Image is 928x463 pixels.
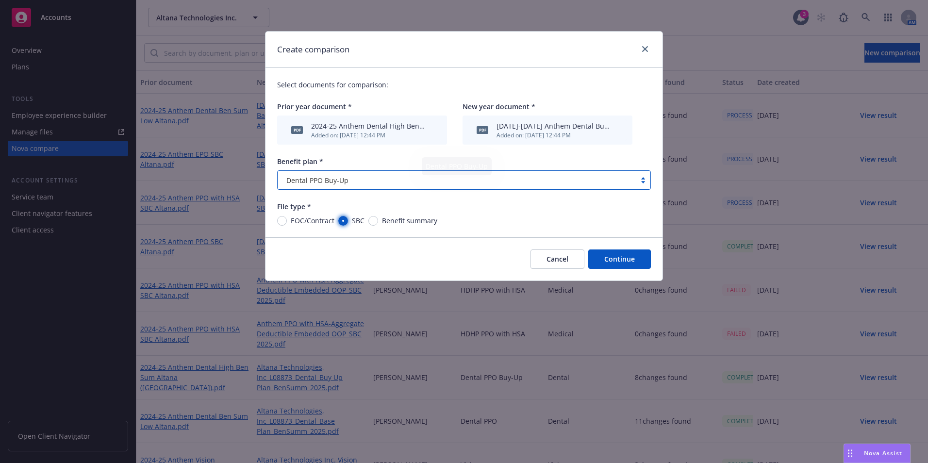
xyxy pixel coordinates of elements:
div: [DATE]-[DATE] Anthem Dental Buy-up Plan Benefit Summary Altana.pdf [497,121,611,131]
h1: Create comparison [277,43,349,56]
span: SBC [352,215,365,226]
button: archive file [615,125,623,135]
span: New year document * [463,102,535,111]
input: Benefit summary [368,216,378,226]
button: archive file [430,125,437,135]
span: File type * [277,202,311,211]
div: Drag to move [844,444,856,463]
span: pdf [477,126,488,133]
div: 2024-25 Anthem Dental High Ben Sum Altana ([GEOGRAPHIC_DATA]).pdf [311,121,426,131]
input: EOC/Contract [277,216,287,226]
button: Continue [588,249,651,269]
button: Cancel [530,249,584,269]
p: Select documents for comparison: [277,80,651,90]
button: Nova Assist [844,444,911,463]
div: Added on: [DATE] 12:44 PM [311,131,426,139]
span: Dental PPO Buy-Up [282,175,631,185]
span: pdf [291,126,303,133]
div: Added on: [DATE] 12:44 PM [497,131,611,139]
a: close [639,43,651,55]
span: Benefit summary [382,215,437,226]
span: Benefit plan * [277,157,323,166]
input: SBC [338,216,348,226]
span: Dental PPO Buy-Up [286,175,348,185]
span: Nova Assist [864,449,902,457]
span: Prior year document * [277,102,352,111]
span: EOC/Contract [291,215,334,226]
